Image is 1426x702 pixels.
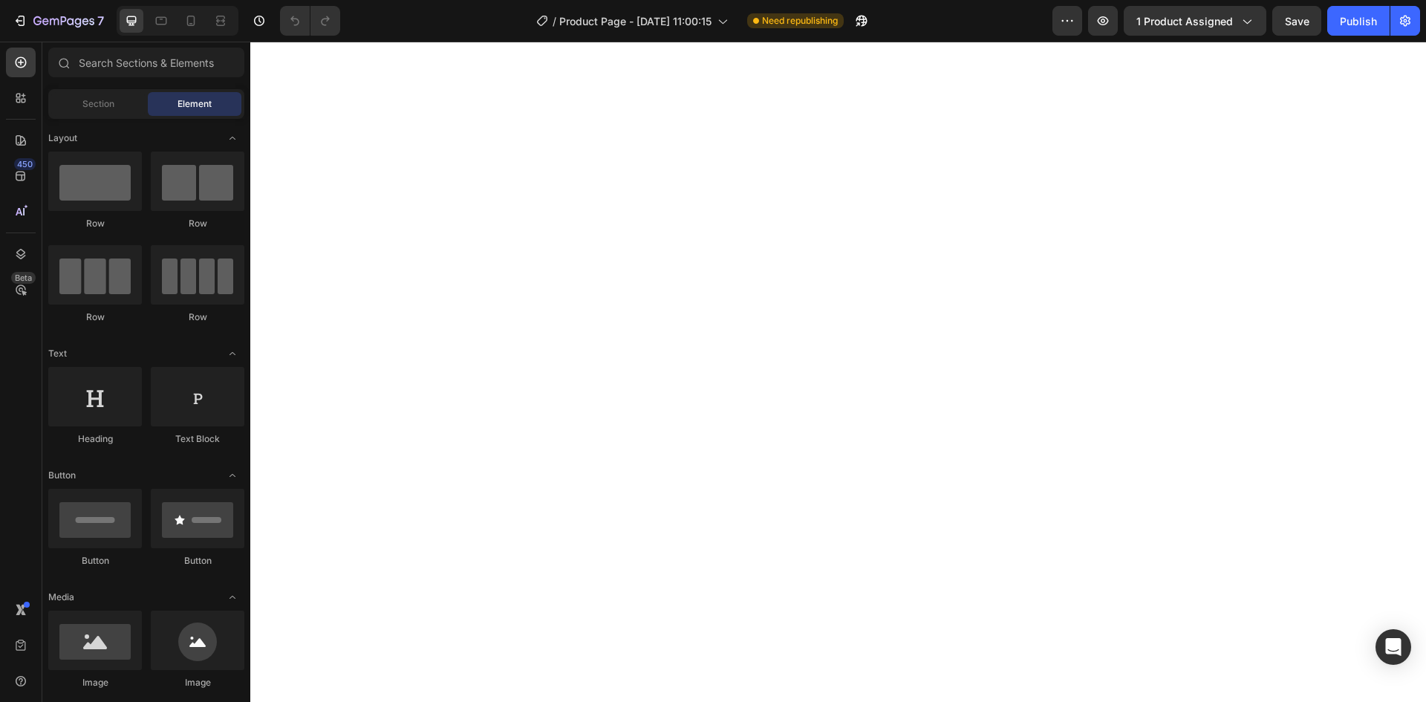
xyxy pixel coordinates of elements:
[1124,6,1266,36] button: 1 product assigned
[151,217,244,230] div: Row
[48,554,142,568] div: Button
[14,158,36,170] div: 450
[762,14,838,27] span: Need republishing
[48,676,142,689] div: Image
[11,272,36,284] div: Beta
[48,432,142,446] div: Heading
[221,126,244,150] span: Toggle open
[151,676,244,689] div: Image
[151,311,244,324] div: Row
[1272,6,1321,36] button: Save
[82,97,114,111] span: Section
[151,432,244,446] div: Text Block
[48,311,142,324] div: Row
[280,6,340,36] div: Undo/Redo
[97,12,104,30] p: 7
[178,97,212,111] span: Element
[48,48,244,77] input: Search Sections & Elements
[6,6,111,36] button: 7
[48,347,67,360] span: Text
[250,42,1426,702] iframe: Design area
[48,217,142,230] div: Row
[1136,13,1233,29] span: 1 product assigned
[48,131,77,145] span: Layout
[1340,13,1377,29] div: Publish
[48,469,76,482] span: Button
[221,342,244,365] span: Toggle open
[559,13,712,29] span: Product Page - [DATE] 11:00:15
[1285,15,1309,27] span: Save
[48,591,74,604] span: Media
[221,464,244,487] span: Toggle open
[553,13,556,29] span: /
[1375,629,1411,665] div: Open Intercom Messenger
[221,585,244,609] span: Toggle open
[1327,6,1390,36] button: Publish
[151,554,244,568] div: Button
